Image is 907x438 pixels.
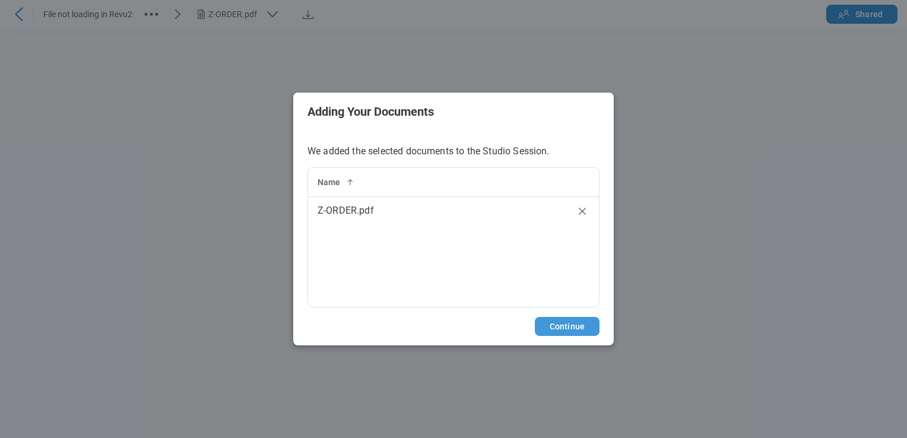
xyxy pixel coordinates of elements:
div: We added the selected documents to the Studio Session. [293,131,614,307]
button: Continue [535,317,600,336]
h2: Adding Your Documents [307,105,600,118]
div: Z-ORDER.pdf [318,204,556,218]
div: Name [318,176,556,188]
button: Remove [575,204,589,218]
table: bb-data-table [308,168,599,225]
